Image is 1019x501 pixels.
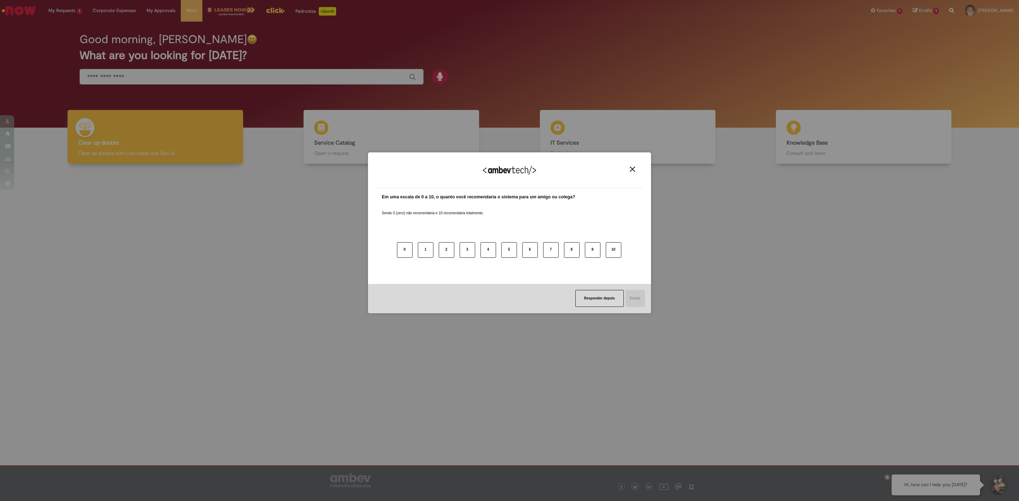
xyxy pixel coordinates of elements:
button: 8 [564,242,580,258]
label: Sendo 0 (zero) não recomendaria e 10 recomendaria totalmente. [382,202,484,216]
button: Responder depois [575,290,624,307]
button: 7 [543,242,559,258]
button: Close [628,166,637,172]
button: 3 [460,242,475,258]
button: 5 [501,242,517,258]
button: 2 [439,242,454,258]
button: 1 [418,242,433,258]
label: Em uma escala de 0 a 10, o quanto você recomendaria o sistema para um amigo ou colega? [382,194,575,200]
img: Close [630,167,635,172]
img: Logo Ambevtech [483,166,536,175]
button: 0 [397,242,413,258]
button: 9 [585,242,600,258]
button: 6 [522,242,538,258]
button: 4 [480,242,496,258]
button: 10 [606,242,621,258]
